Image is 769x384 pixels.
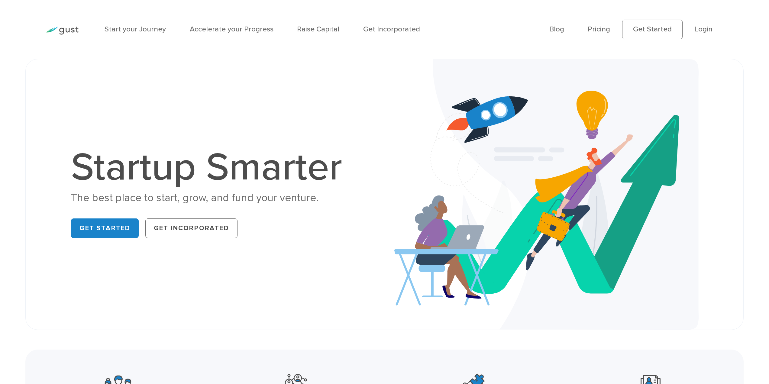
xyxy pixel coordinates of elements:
a: Login [694,25,712,34]
img: Gust Logo [45,27,79,35]
a: Get Incorporated [145,218,237,238]
img: Startup Smarter Hero [394,59,699,330]
a: Accelerate your Progress [190,25,273,34]
a: Get Started [71,218,139,238]
a: Get Started [622,20,683,39]
a: Start your Journey [105,25,166,34]
div: The best place to start, grow, and fund your venture. [71,191,353,205]
a: Get Incorporated [363,25,420,34]
h1: Startup Smarter [71,148,353,187]
a: Raise Capital [297,25,339,34]
a: Blog [549,25,564,34]
a: Pricing [588,25,610,34]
